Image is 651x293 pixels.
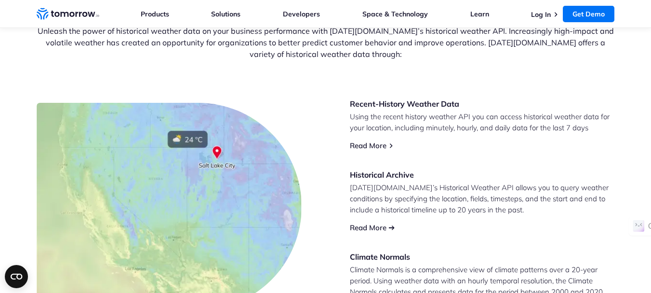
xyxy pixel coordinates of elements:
a: Space & Technology [362,10,428,18]
p: [DATE][DOMAIN_NAME]’s Historical Weather API allows you to query weather conditions by specifying... [350,182,615,215]
h3: Climate Normals [350,251,615,262]
h3: Recent-History Weather Data [350,98,615,109]
a: Log In [531,10,551,19]
a: Read More [350,141,386,150]
a: Solutions [211,10,240,18]
p: Unleash the power of historical weather data on your business performance with [DATE][DOMAIN_NAME... [37,25,615,60]
a: Get Demo [563,6,614,22]
a: Products [141,10,169,18]
h3: Historical Archive [350,169,615,180]
a: Developers [283,10,320,18]
a: Learn [470,10,489,18]
a: Home link [37,7,99,21]
p: Using the recent history weather API you can access historical weather data for your location, in... [350,111,615,133]
button: Open CMP widget [5,265,28,288]
a: Read More [350,223,386,232]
